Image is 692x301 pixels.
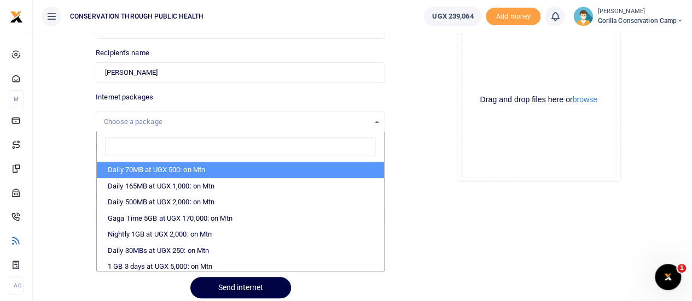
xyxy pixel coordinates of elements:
li: Wallet ballance [420,7,486,26]
div: File Uploader [457,18,621,182]
li: Daily 500MB at UGX 2,000: on Mtn [97,194,384,210]
li: Ac [9,276,24,294]
li: Toup your wallet [486,8,540,26]
a: UGX 239,064 [424,7,481,26]
label: Reason you are spending [96,141,175,152]
span: 1 [677,264,686,273]
li: Nightly 1GB at UGX 2,000: on Mtn [97,226,384,243]
div: Choose a package [104,116,369,127]
img: profile-user [573,7,593,26]
a: Add money [486,11,540,20]
li: Daily 165MB at UGX 1,000: on Mtn [97,178,384,194]
label: Memo for this transaction [96,191,177,202]
iframe: Intercom live chat [655,264,681,290]
input: Loading name... [96,62,385,83]
a: logo-small logo-large logo-large [10,12,23,20]
label: Recipient's name [96,48,149,58]
input: Enter extra information [96,206,385,227]
button: Send internet [190,277,291,298]
span: Add money [486,8,540,26]
span: CONSERVATION THROUGH PUBLIC HEALTH [66,11,208,21]
img: logo-small [10,10,23,23]
small: [PERSON_NAME] [597,7,683,16]
li: Daily 30MBs at UGX 250: on Mtn [97,243,384,259]
span: Gorilla Conservation Camp [597,16,683,26]
li: Gaga Time 5GB at UGX 170,000: on Mtn [97,210,384,227]
div: Drag and drop files here or [462,95,616,105]
a: profile-user [PERSON_NAME] Gorilla Conservation Camp [573,7,683,26]
button: browse [573,96,597,103]
li: M [9,90,24,108]
li: Daily 70MB at UGX 500: on Mtn [97,162,384,178]
li: 1 GB 3 days at UGX 5,000: on Mtn [97,258,384,275]
label: Internet packages [96,92,153,103]
span: UGX 239,064 [432,11,473,22]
